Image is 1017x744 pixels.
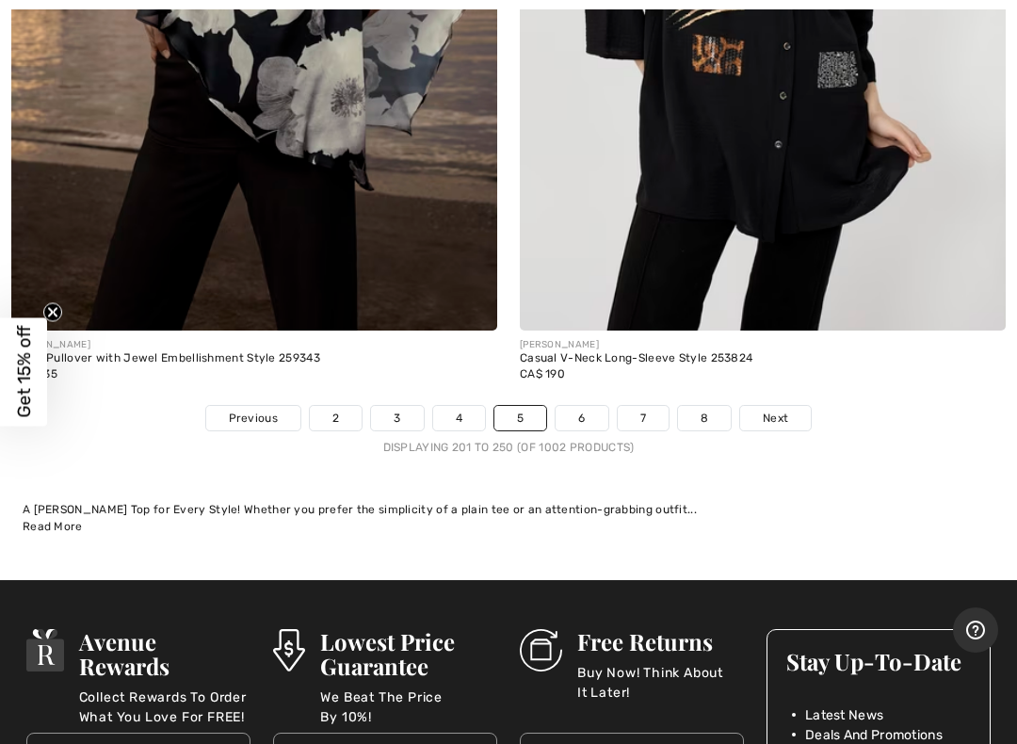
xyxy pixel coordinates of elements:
[577,629,744,654] h3: Free Returns
[26,629,64,671] img: Avenue Rewards
[320,629,497,678] h3: Lowest Price Guarantee
[520,367,565,380] span: CA$ 190
[618,406,669,430] a: 7
[23,520,83,533] span: Read More
[433,406,485,430] a: 4
[371,406,423,430] a: 3
[11,352,497,365] div: Floral Pullover with Jewel Embellishment Style 259343
[206,406,300,430] a: Previous
[273,629,305,671] img: Lowest Price Guarantee
[310,406,362,430] a: 2
[79,629,250,678] h3: Avenue Rewards
[678,406,731,430] a: 8
[23,501,994,518] div: A [PERSON_NAME] Top for Every Style! Whether you prefer the simplicity of a plain tee or an atten...
[805,705,883,725] span: Latest News
[460,294,477,311] img: plus_v2.svg
[786,649,971,673] h3: Stay Up-To-Date
[43,303,62,322] button: Close teaser
[520,629,562,671] img: Free Returns
[229,410,278,427] span: Previous
[740,406,811,430] a: Next
[11,338,497,352] div: [PERSON_NAME]
[520,352,1006,365] div: Casual V-Neck Long-Sleeve Style 253824
[13,326,35,418] span: Get 15% off
[320,687,497,725] p: We Beat The Price By 10%!
[520,338,1006,352] div: [PERSON_NAME]
[969,294,986,311] img: plus_v2.svg
[494,406,546,430] a: 5
[953,607,998,655] iframe: Opens a widget where you can find more information
[79,687,250,725] p: Collect Rewards To Order What You Love For FREE!
[763,410,788,427] span: Next
[577,663,744,701] p: Buy Now! Think About It Later!
[556,406,607,430] a: 6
